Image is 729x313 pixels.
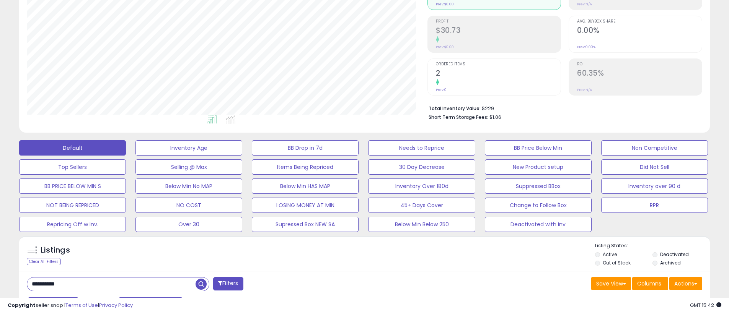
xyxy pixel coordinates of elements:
span: Avg. Buybox Share [577,19,702,24]
h2: 2 [436,69,561,79]
button: Filters [213,277,243,290]
button: 30 Day Decrease [368,159,475,175]
button: Actions [669,277,702,290]
button: NO COST [135,198,242,213]
b: Total Inventory Value: [429,105,481,112]
button: Repricing Off w Inv. [19,217,126,232]
button: Below Min No MAP [135,178,242,194]
button: Inventory over 90 d [601,178,708,194]
li: $229 [429,103,696,112]
button: BB Price Below Min [485,140,592,156]
div: Clear All Filters [27,258,61,265]
small: Prev: N/A [577,2,592,6]
button: New Product setup [485,159,592,175]
small: Prev: $0.00 [436,45,454,49]
label: Archived [660,259,681,266]
button: Non Competitive [601,140,708,156]
h5: Listings [41,245,70,256]
p: Listing States: [595,242,710,250]
small: Prev: 0.00% [577,45,595,49]
button: Below Min HAS MAP [252,178,359,194]
a: Terms of Use [65,302,98,309]
a: Privacy Policy [99,302,133,309]
button: Last 7 Days [28,297,79,310]
strong: Copyright [8,302,36,309]
div: seller snap | | [8,302,133,309]
small: Prev: 0 [436,88,447,92]
button: BB PRICE BELOW MIN S [19,178,126,194]
span: ROI [577,62,702,66]
span: Ordered Items [436,62,561,66]
span: $1.06 [489,114,501,121]
button: Over 30 [135,217,242,232]
button: Needs to Reprice [368,140,475,156]
small: Prev: N/A [577,88,592,92]
b: Short Term Storage Fees: [429,114,488,120]
button: Suppressed BBox [485,178,592,194]
button: Columns [632,277,668,290]
button: Deactivated with Inv [485,217,592,232]
button: Change to Follow Box [485,198,592,213]
button: Selling @ Max [135,159,242,175]
span: 2025-10-9 15:42 GMT [690,302,721,309]
button: Save View [591,277,631,290]
button: RPR [601,198,708,213]
button: Did Not Sell [601,159,708,175]
button: Below Min Below 250 [368,217,475,232]
h2: 60.35% [577,69,702,79]
label: Out of Stock [603,259,631,266]
button: BB Drop in 7d [252,140,359,156]
small: Prev: $0.00 [436,2,454,6]
button: Supressed Box NEW SA [252,217,359,232]
button: LOSING MONEY AT MIN [252,198,359,213]
span: Profit [436,19,561,24]
label: Active [603,251,617,258]
span: Columns [637,280,661,287]
h2: 0.00% [577,26,702,36]
label: Deactivated [660,251,689,258]
button: Sep-25 - Oct-01 [118,297,183,310]
button: Top Sellers [19,159,126,175]
button: Inventory Age [135,140,242,156]
button: Inventory Over 180d [368,178,475,194]
button: Default [19,140,126,156]
button: Items Being Repriced [252,159,359,175]
button: 45+ Days Cover [368,198,475,213]
h2: $30.73 [436,26,561,36]
button: NOT BEING REPRICED [19,198,126,213]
